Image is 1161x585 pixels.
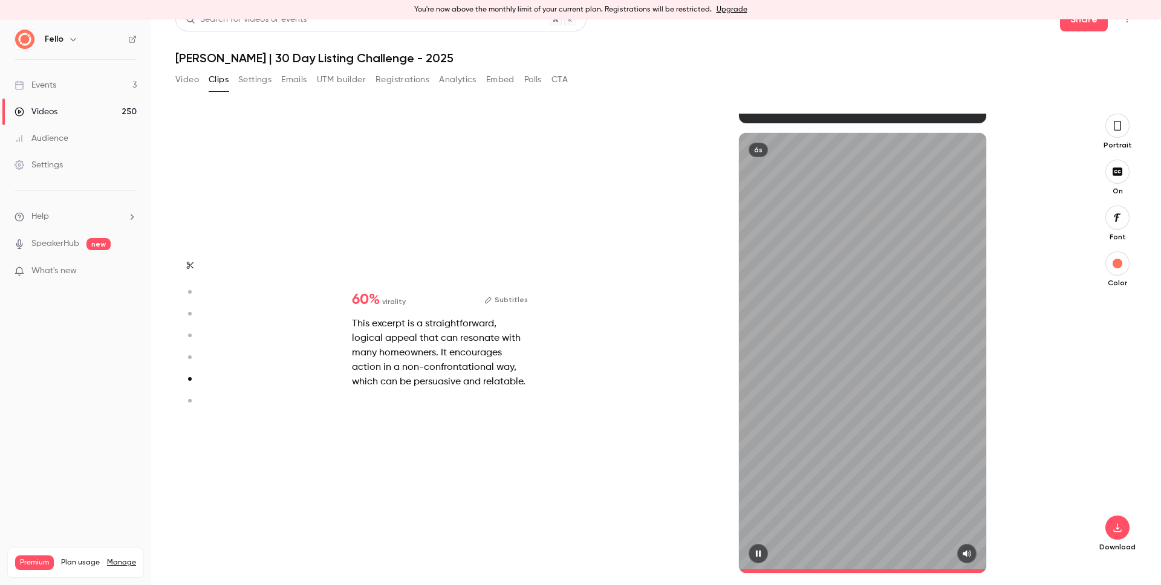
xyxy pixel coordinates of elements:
h1: [PERSON_NAME] | 30 Day Listing Challenge - 2025 [175,51,1137,65]
h6: Fello [45,33,63,45]
button: Settings [238,70,272,89]
a: Manage [107,558,136,567]
span: Help [31,210,49,223]
p: Color [1098,278,1137,288]
p: Font [1098,232,1137,242]
span: new [86,238,111,250]
button: CTA [551,70,568,89]
div: Events [15,79,56,91]
button: Polls [524,70,542,89]
div: Audience [15,132,68,144]
div: 6s [749,143,768,157]
div: Settings [15,159,63,171]
button: Emails [281,70,307,89]
img: Fello [15,30,34,49]
p: Portrait [1098,140,1137,150]
iframe: Noticeable Trigger [122,266,137,277]
button: UTM builder [317,70,366,89]
span: What's new [31,265,77,277]
button: Top Bar Actions [1117,10,1137,29]
button: Subtitles [484,292,528,307]
span: Plan usage [61,558,100,567]
span: virality [382,296,406,307]
button: Share [1060,7,1108,31]
div: Search for videos or events [186,13,307,26]
p: Download [1098,542,1137,552]
div: Videos [15,106,57,118]
button: Video [175,70,199,89]
a: Upgrade [717,5,747,15]
button: Clips [209,70,229,89]
a: SpeakerHub [31,238,79,250]
button: Registrations [376,70,429,89]
button: Embed [486,70,515,89]
button: Analytics [439,70,476,89]
span: Premium [15,555,54,570]
li: help-dropdown-opener [15,210,137,223]
span: 60 % [352,292,380,307]
div: This excerpt is a straightforward, logical appeal that can resonate with many homeowners. It enco... [352,317,528,389]
p: On [1098,186,1137,196]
